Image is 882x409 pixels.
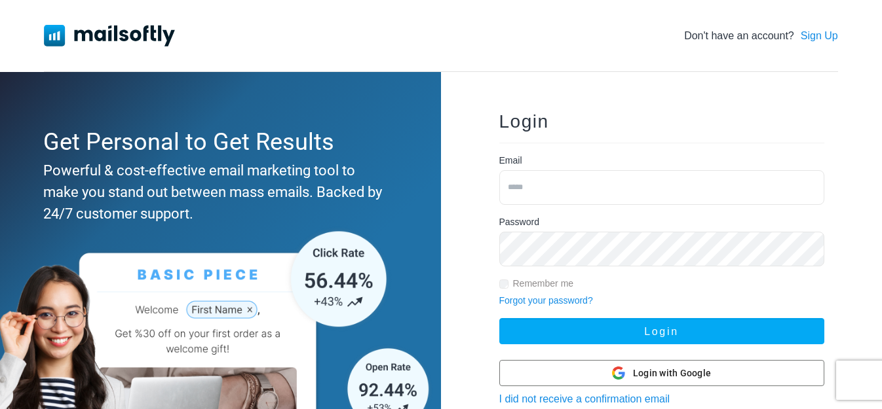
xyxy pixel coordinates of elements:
a: I did not receive a confirmation email [499,393,670,404]
div: Get Personal to Get Results [43,124,391,160]
img: Mailsoftly [44,25,175,46]
label: Email [499,154,522,168]
a: Sign Up [801,28,838,44]
button: Login with Google [499,360,824,386]
div: Don't have an account? [684,28,838,44]
button: Login [499,318,824,344]
label: Password [499,215,539,229]
span: Login [499,111,549,132]
label: Remember me [513,277,574,291]
div: Powerful & cost-effective email marketing tool to make you stand out between mass emails. Backed ... [43,160,391,224]
a: Forgot your password? [499,295,593,306]
span: Login with Google [633,366,711,380]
